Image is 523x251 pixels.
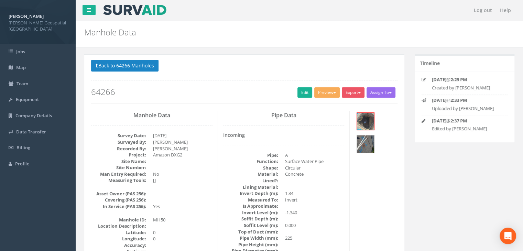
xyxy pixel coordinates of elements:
[223,241,278,248] dt: Pipe Height (mm):
[450,76,467,83] strong: 2:29 PM
[223,229,278,235] dt: Top of Duct (mm):
[223,184,278,190] dt: Lining Material:
[91,217,146,223] dt: Manhole ID:
[432,118,502,124] p: @
[223,158,278,165] dt: Function:
[153,145,213,152] dd: [PERSON_NAME]
[432,118,446,124] strong: [DATE]
[285,152,345,159] dd: A
[285,235,345,241] dd: 225
[84,28,441,37] h2: Manhole Data
[223,197,278,203] dt: Measured To:
[500,228,516,244] div: Open Intercom Messenger
[367,87,395,98] button: Assign To
[432,125,502,132] p: Edited by [PERSON_NAME]
[297,87,312,98] a: Edit
[153,152,213,158] dd: Amazon DXG2
[432,76,446,83] strong: [DATE]
[285,222,345,229] dd: 0.000
[357,113,374,130] img: 68a72e40fcf85a00156b589a_e5c95584-42fa-46f7-b38b-3e97f2d6e2a1_thumb.jpg
[153,229,213,236] dd: 0
[285,165,345,171] dd: Circular
[153,139,213,145] dd: [PERSON_NAME]
[91,152,146,158] dt: Project:
[432,105,502,112] p: Uploaded by [PERSON_NAME]
[285,209,345,216] dd: -1.340
[16,64,26,70] span: Map
[432,97,502,103] p: @
[223,177,278,184] dt: Lined?:
[16,129,46,135] span: Data Transfer
[223,132,345,138] h4: Incoming
[342,87,364,98] button: Export
[450,97,467,103] strong: 2:33 PM
[153,171,213,177] dd: No
[91,190,146,197] dt: Asset Owner (PAS 256):
[91,177,146,184] dt: Measuring Tools:
[17,144,30,151] span: Billing
[285,197,345,203] dd: Invert
[450,118,467,124] strong: 2:37 PM
[314,87,340,98] button: Preview
[223,112,345,119] h3: Pipe Data
[91,164,146,171] dt: Site Number:
[432,85,502,91] p: Created by [PERSON_NAME]
[420,61,440,66] h5: Timeline
[91,197,146,203] dt: Covering (PAS 256):
[223,235,278,241] dt: Pipe Width (mm):
[91,145,146,152] dt: Recorded By:
[17,80,28,87] span: Team
[153,177,213,184] dd: []
[153,132,213,139] dd: [DATE]
[153,236,213,242] dd: 0
[91,139,146,145] dt: Surveyed By:
[91,223,146,229] dt: Location Description:
[15,161,29,167] span: Profile
[285,158,345,165] dd: Surface Water Pipe
[9,13,44,19] strong: [PERSON_NAME]
[432,76,502,83] p: @
[223,152,278,159] dt: Pipe:
[223,222,278,229] dt: Soffit Level (m):
[285,190,345,197] dd: 1.34
[91,236,146,242] dt: Longitude:
[91,87,397,96] h2: 64266
[223,203,278,209] dt: Is Approximate:
[15,112,52,119] span: Company Details
[91,132,146,139] dt: Survey Date:
[223,209,278,216] dt: Invert Level (m):
[223,190,278,197] dt: Invert Depth (m):
[91,158,146,165] dt: Site Name:
[91,242,146,249] dt: Accuracy:
[153,203,213,210] dd: Yes
[16,96,39,102] span: Equipment
[223,171,278,177] dt: Material:
[223,165,278,171] dt: Shape:
[9,20,67,32] span: [PERSON_NAME] Geospatial [GEOGRAPHIC_DATA]
[16,48,25,55] span: Jobs
[91,203,146,210] dt: In Service (PAS 256):
[91,171,146,177] dt: Man Entry Required:
[91,229,146,236] dt: Latitude:
[285,171,345,177] dd: Concrete
[153,217,213,223] dd: MH50
[223,216,278,222] dt: Soffit Depth (m):
[9,11,67,32] a: [PERSON_NAME] [PERSON_NAME] Geospatial [GEOGRAPHIC_DATA]
[91,112,213,119] h3: Manhole Data
[91,60,159,72] button: Back to 64266 Manholes
[432,97,446,103] strong: [DATE]
[357,135,374,153] img: 68a72e40fcf85a00156b589a_cb9053a2-ba43-48c0-9f5a-a557f5356e21_thumb.jpg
